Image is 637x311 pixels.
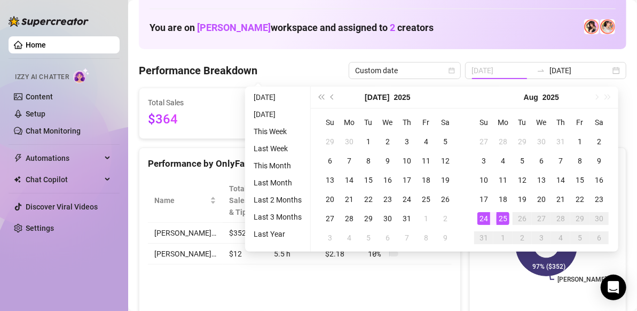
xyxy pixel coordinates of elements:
span: thunderbolt [14,154,22,162]
li: Last Month [249,176,306,189]
h1: You are on workspace and assigned to creators [150,22,434,34]
div: 28 [554,212,567,225]
th: Fr [570,113,589,132]
div: 7 [400,231,413,244]
td: 5.5 h [268,244,318,265]
button: Choose a year [394,87,411,108]
td: 2025-08-23 [589,190,609,209]
td: 2025-07-30 [378,209,397,228]
td: 2025-08-19 [513,190,532,209]
td: 2025-07-28 [493,132,513,151]
th: Tu [359,113,378,132]
li: This Month [249,159,306,172]
td: 2025-08-09 [436,228,455,247]
td: 2025-07-19 [436,170,455,190]
div: 9 [439,231,452,244]
div: 17 [477,193,490,206]
div: 29 [516,135,529,148]
div: 13 [535,174,548,186]
div: 8 [420,231,432,244]
img: 𝖍𝖔𝖑𝖑𝖞 [600,19,615,34]
td: 2025-09-06 [589,228,609,247]
span: Chat Copilot [26,171,101,188]
div: 16 [593,174,605,186]
div: 27 [477,135,490,148]
td: 2025-07-13 [320,170,340,190]
span: Automations [26,150,101,167]
td: 2025-08-08 [570,151,589,170]
td: 2025-07-18 [416,170,436,190]
div: 30 [381,212,394,225]
td: 2025-07-08 [359,151,378,170]
div: 5 [573,231,586,244]
td: 2025-08-22 [570,190,589,209]
th: Fr [416,113,436,132]
div: 28 [343,212,356,225]
span: Name [154,195,208,206]
th: Total Sales & Tips [223,178,268,223]
div: 11 [420,154,432,167]
td: $12 [223,244,268,265]
div: Open Intercom Messenger [601,275,626,300]
button: Choose a year [542,87,559,108]
span: 10 % [368,248,385,260]
td: 2025-07-30 [532,132,551,151]
div: 9 [593,154,605,167]
span: Custom date [355,63,454,79]
td: 2025-07-26 [436,190,455,209]
button: Last year (Control + left) [315,87,327,108]
div: 28 [497,135,509,148]
li: Last 3 Months [249,211,306,223]
td: 2025-07-29 [513,132,532,151]
div: 1 [497,231,509,244]
div: 6 [381,231,394,244]
td: 2025-08-09 [589,151,609,170]
td: 2025-09-05 [570,228,589,247]
span: calendar [449,67,455,74]
a: Setup [26,110,45,118]
td: 2025-09-04 [551,228,570,247]
div: 3 [477,154,490,167]
span: Izzy AI Chatter [15,72,69,82]
div: 1 [573,135,586,148]
td: 2025-07-06 [320,151,340,170]
a: Discover Viral Videos [26,203,98,211]
th: Su [474,113,493,132]
td: $2.18 [319,244,362,265]
div: 29 [573,212,586,225]
li: This Week [249,125,306,138]
div: 24 [400,193,413,206]
td: 2025-08-30 [589,209,609,228]
td: 2025-07-10 [397,151,416,170]
td: 2025-08-04 [340,228,359,247]
div: 6 [535,154,548,167]
div: 8 [573,154,586,167]
td: 2025-07-25 [416,190,436,209]
div: 21 [554,193,567,206]
span: Total Sales [148,97,245,108]
div: 1 [362,135,375,148]
span: [PERSON_NAME] [197,22,271,33]
div: 10 [477,174,490,186]
td: 2025-08-10 [474,170,493,190]
div: 8 [362,154,375,167]
div: 11 [497,174,509,186]
td: 2025-08-28 [551,209,570,228]
td: 2025-08-01 [570,132,589,151]
td: 2025-08-01 [416,209,436,228]
td: 2025-08-06 [532,151,551,170]
div: 24 [477,212,490,225]
li: Last Week [249,142,306,155]
th: Th [551,113,570,132]
td: 2025-08-29 [570,209,589,228]
h4: Performance Breakdown [139,63,257,78]
div: 26 [516,212,529,225]
div: 4 [420,135,432,148]
td: 2025-08-05 [513,151,532,170]
div: 15 [362,174,375,186]
div: 6 [593,231,605,244]
td: 2025-07-17 [397,170,416,190]
a: Chat Monitoring [26,127,81,135]
div: 22 [362,193,375,206]
th: Mo [340,113,359,132]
